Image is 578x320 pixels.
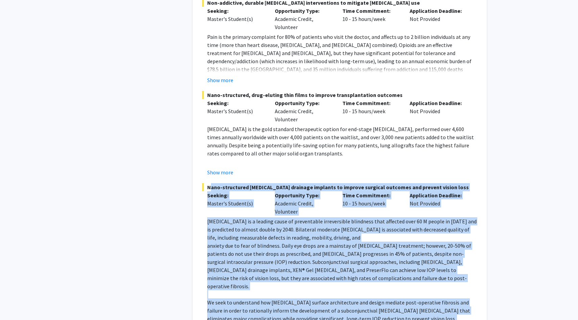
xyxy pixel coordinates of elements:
button: Show more [207,168,233,176]
p: Time Commitment: [342,191,400,199]
button: Show more [207,76,233,84]
p: Application Deadline: [410,191,467,199]
p: Application Deadline: [410,7,467,15]
p: Seeking: [207,7,265,15]
p: [MEDICAL_DATA] is a leading cause of preventable irreversible blindness that affected over 60 M p... [207,217,477,242]
span: Nano-structured, drug-eluting thin films to improve transplantation outcomes [202,91,477,99]
div: Not Provided [405,191,472,216]
div: 10 - 15 hours/week [337,7,405,31]
div: Not Provided [405,99,472,123]
div: 10 - 15 hours/week [337,191,405,216]
p: Application Deadline: [410,99,467,107]
div: Not Provided [405,7,472,31]
div: Academic Credit, Volunteer [270,7,337,31]
iframe: Chat [5,290,29,315]
p: Opportunity Type: [275,7,332,15]
div: 10 - 15 hours/week [337,99,405,123]
div: Master's Student(s) [207,107,265,115]
p: Time Commitment: [342,7,400,15]
div: Academic Credit, Volunteer [270,99,337,123]
p: Seeking: [207,99,265,107]
div: Academic Credit, Volunteer [270,191,337,216]
p: Seeking: [207,191,265,199]
p: [MEDICAL_DATA] is the gold standard therapeutic option for end-stage [MEDICAL_DATA], performed ov... [207,125,477,157]
p: Opportunity Type: [275,99,332,107]
p: Pain is the primary complaint for 80% of patients who visit the doctor, and affects up to 2 billi... [207,33,477,90]
span: Nano-structured [MEDICAL_DATA] drainage implants to improve surgical outcomes and prevent vision ... [202,183,477,191]
p: anxiety due to fear of blindness. Daily eye drops are a mainstay of [MEDICAL_DATA] treatment; how... [207,242,477,290]
p: Time Commitment: [342,99,400,107]
div: Master's Student(s) [207,15,265,23]
div: Master's Student(s) [207,199,265,207]
p: Opportunity Type: [275,191,332,199]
